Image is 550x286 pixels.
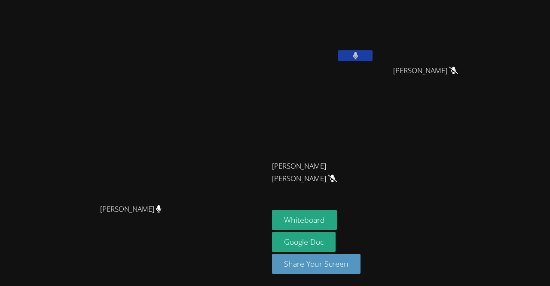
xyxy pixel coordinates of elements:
[272,210,337,230] button: Whiteboard
[272,232,336,252] a: Google Doc
[272,160,367,185] span: [PERSON_NAME] [PERSON_NAME]
[272,254,361,274] button: Share Your Screen
[100,203,162,215] span: [PERSON_NAME]
[393,65,458,77] span: [PERSON_NAME]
